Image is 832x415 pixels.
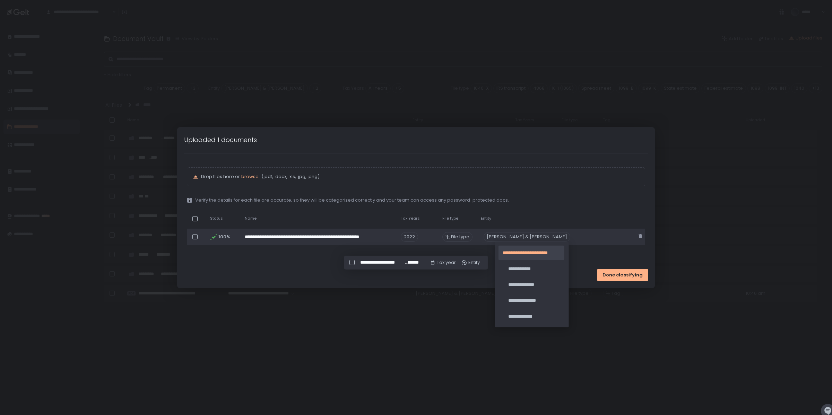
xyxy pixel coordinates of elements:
[201,174,639,180] p: Drop files here or
[481,216,491,221] span: Entity
[603,272,643,278] span: Done classifying
[442,216,458,221] span: File type
[430,259,456,266] button: Tax year
[484,232,570,242] div: [PERSON_NAME] & [PERSON_NAME]
[195,197,509,203] span: Verify the details for each file are accurate, so they will be categorized correctly and your tea...
[597,269,648,281] button: Done classifying
[218,234,229,240] span: 100%
[184,135,257,144] h1: Uploaded 1 documents
[241,174,259,180] button: browse
[461,259,480,266] button: Entity
[451,234,469,240] span: File type
[401,232,418,242] span: 2022
[210,216,223,221] span: Status
[241,173,259,180] span: browse
[260,174,320,180] span: (.pdf, .docx, .xls, .jpg, .png)
[401,216,420,221] span: Tax Years
[245,216,257,221] span: Name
